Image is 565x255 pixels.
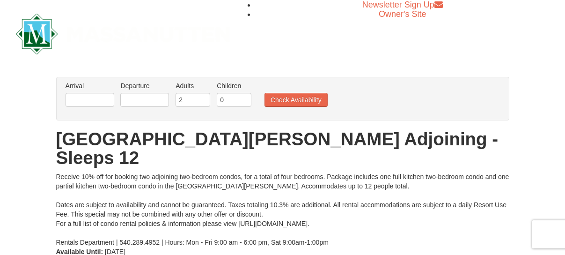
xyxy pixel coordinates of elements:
[176,81,210,90] label: Adults
[16,22,230,44] a: Massanutten Resort
[264,93,328,107] button: Check Availability
[217,81,251,90] label: Children
[379,9,426,19] a: Owner's Site
[66,81,114,90] label: Arrival
[56,130,509,167] h1: [GEOGRAPHIC_DATA][PERSON_NAME] Adjoining - Sleeps 12
[120,81,169,90] label: Departure
[16,14,230,54] img: Massanutten Resort Logo
[56,172,509,247] div: Receive 10% off for booking two adjoining two-bedroom condos, for a total of four bedrooms. Packa...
